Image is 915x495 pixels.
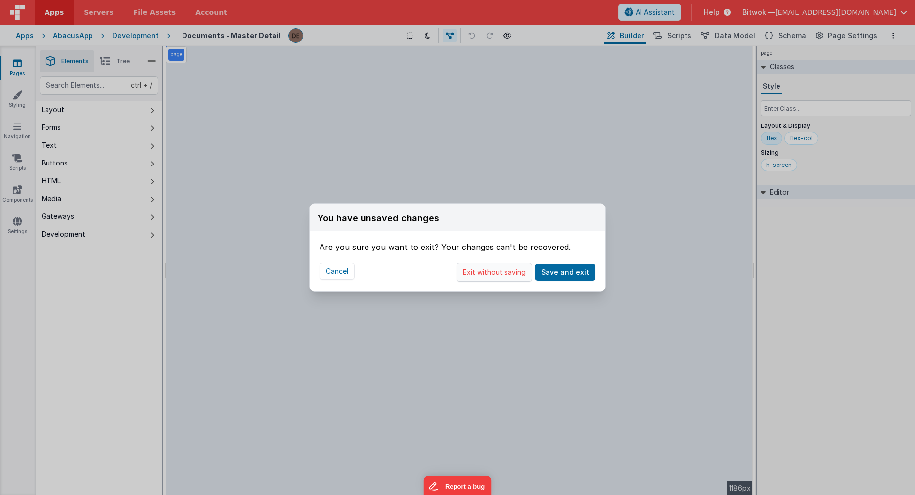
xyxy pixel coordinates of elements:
[535,264,595,281] button: Save and exit
[320,263,355,280] button: Cancel
[457,263,532,282] button: Exit without saving
[318,211,439,225] div: You have unsaved changes
[320,231,595,253] div: Are you sure you want to exit? Your changes can't be recovered.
